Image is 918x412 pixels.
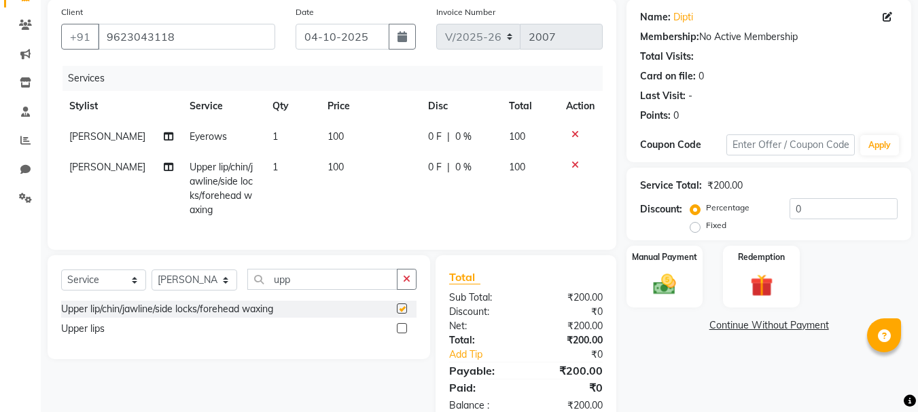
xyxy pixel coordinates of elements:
th: Total [501,91,559,121]
div: Net: [439,319,526,333]
input: Enter Offer / Coupon Code [726,134,855,155]
th: Stylist [61,91,181,121]
span: | [447,160,450,174]
div: Points: [640,109,671,123]
span: | [447,130,450,144]
label: Client [61,6,83,18]
label: Manual Payment [632,251,697,263]
div: 0 [699,69,704,83]
span: 0 % [455,160,472,174]
span: 1 [272,161,278,173]
div: ₹0 [541,348,614,362]
img: _cash.svg [646,271,683,297]
div: ₹0 [526,379,613,396]
span: 0 F [428,130,442,144]
div: ₹200.00 [707,179,743,193]
div: Card on file: [640,69,696,83]
div: Coupon Code [640,138,726,152]
div: ₹200.00 [526,333,613,348]
input: Search or Scan [247,269,398,290]
label: Redemption [738,251,785,263]
label: Invoice Number [436,6,495,18]
div: Last Visit: [640,89,686,103]
span: 100 [328,130,344,143]
div: Total: [439,333,526,348]
div: Upper lips [61,322,105,336]
div: Total Visits: [640,50,694,64]
div: Paid: [439,379,526,396]
button: +91 [61,24,99,50]
div: Payable: [439,362,526,379]
div: 0 [673,109,679,123]
span: Upper lip/chin/jawline/side locks/forehead waxing [190,161,253,216]
span: 100 [509,130,525,143]
label: Fixed [706,219,726,231]
div: Service Total: [640,179,702,193]
div: - [688,89,692,103]
a: Continue Without Payment [629,318,908,333]
div: Discount: [439,305,526,319]
th: Price [319,91,420,121]
div: ₹200.00 [526,362,613,379]
th: Action [558,91,603,121]
span: 100 [328,161,344,173]
input: Search by Name/Mobile/Email/Code [98,24,275,50]
div: Sub Total: [439,291,526,305]
span: 0 F [428,160,442,174]
div: ₹200.00 [526,319,613,333]
div: ₹0 [526,305,613,319]
div: Discount: [640,202,682,217]
th: Qty [264,91,319,121]
div: Membership: [640,30,699,44]
label: Date [296,6,314,18]
a: Add Tip [439,348,540,362]
span: 0 % [455,130,472,144]
span: Total [449,270,480,284]
img: _gift.svg [743,271,780,299]
a: Dipti [673,10,693,24]
div: No Active Membership [640,30,898,44]
div: Upper lip/chin/jawline/side locks/forehead waxing [61,302,273,316]
label: Percentage [706,202,749,214]
span: [PERSON_NAME] [69,130,145,143]
button: Apply [860,135,899,155]
span: Eyerows [190,130,227,143]
th: Disc [420,91,501,121]
div: Name: [640,10,671,24]
div: Services [63,66,613,91]
span: 1 [272,130,278,143]
th: Service [181,91,264,121]
span: 100 [509,161,525,173]
span: [PERSON_NAME] [69,161,145,173]
div: ₹200.00 [526,291,613,305]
